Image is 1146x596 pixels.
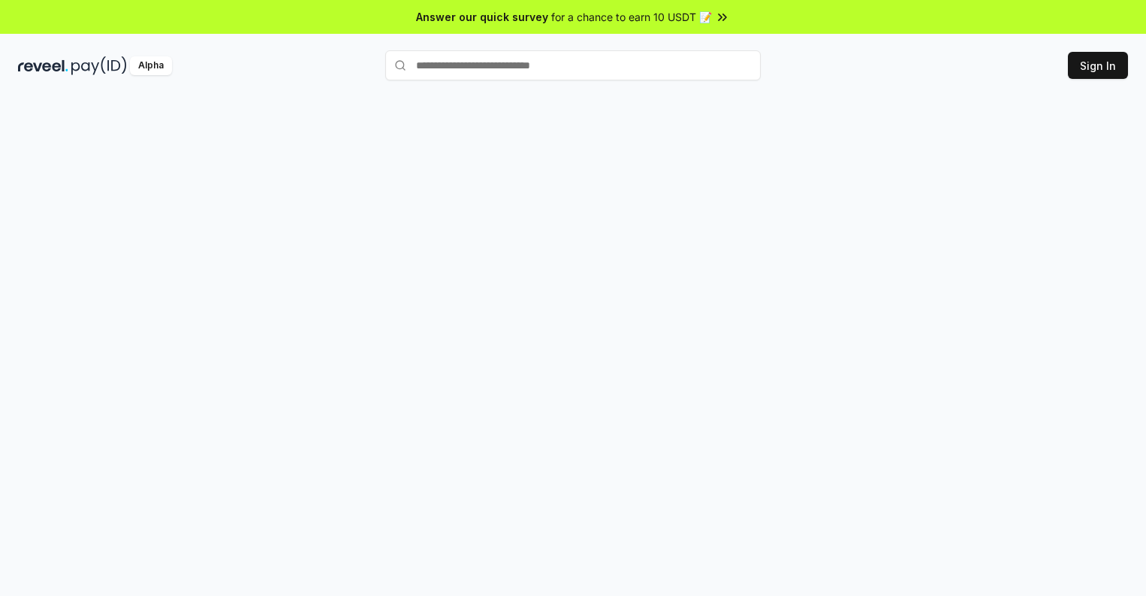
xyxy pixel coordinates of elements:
[71,56,127,75] img: pay_id
[1068,52,1128,79] button: Sign In
[18,56,68,75] img: reveel_dark
[130,56,172,75] div: Alpha
[416,9,548,25] span: Answer our quick survey
[551,9,712,25] span: for a chance to earn 10 USDT 📝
